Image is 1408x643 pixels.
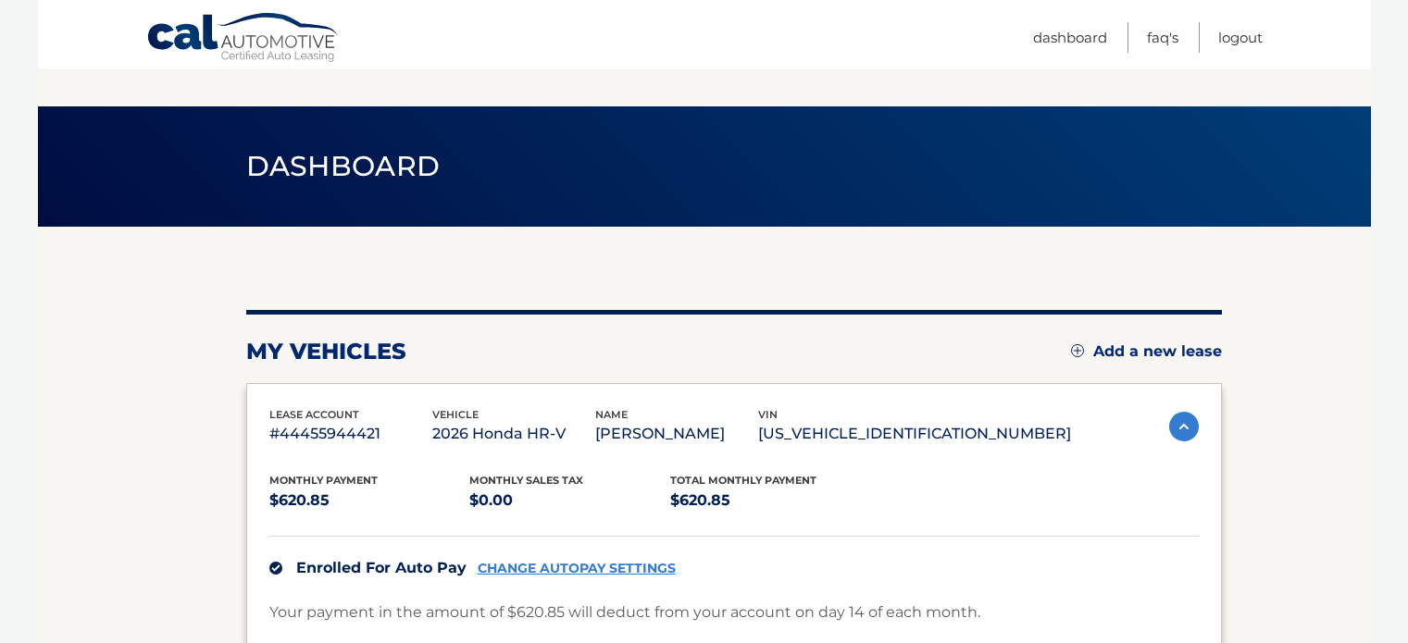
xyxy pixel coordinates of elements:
[246,338,406,365] h2: my vehicles
[758,421,1071,447] p: [US_VEHICLE_IDENTIFICATION_NUMBER]
[246,149,441,183] span: Dashboard
[1169,412,1199,441] img: accordion-active.svg
[296,559,467,576] span: Enrolled For Auto Pay
[432,421,595,447] p: 2026 Honda HR-V
[146,12,341,66] a: Cal Automotive
[758,408,778,421] span: vin
[1147,22,1178,53] a: FAQ's
[469,474,583,487] span: Monthly sales Tax
[269,600,980,625] p: Your payment in the amount of $620.85 will deduct from your account on day 14 of each month.
[478,561,676,576] a: CHANGE AUTOPAY SETTINGS
[269,408,359,421] span: lease account
[469,488,670,513] p: $0.00
[1071,344,1084,357] img: add.svg
[595,408,628,421] span: name
[269,421,432,447] p: #44455944421
[269,474,378,487] span: Monthly Payment
[1071,342,1222,361] a: Add a new lease
[269,488,470,513] p: $620.85
[595,421,758,447] p: [PERSON_NAME]
[269,562,282,575] img: check.svg
[1033,22,1107,53] a: Dashboard
[432,408,479,421] span: vehicle
[670,474,816,487] span: Total Monthly Payment
[1218,22,1263,53] a: Logout
[670,488,871,513] p: $620.85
